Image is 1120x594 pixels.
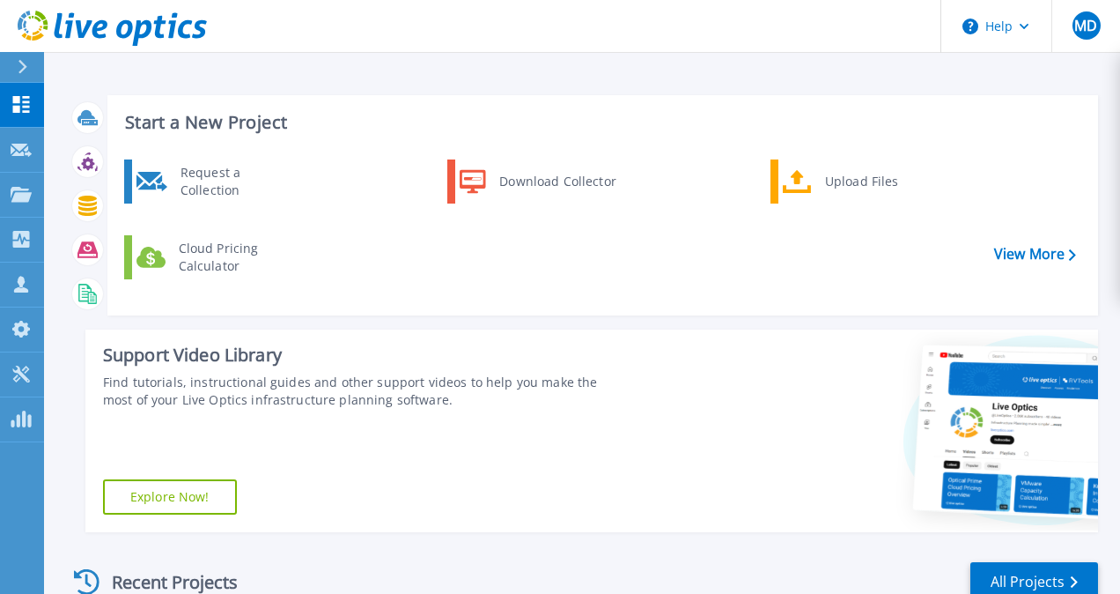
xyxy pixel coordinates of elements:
a: Cloud Pricing Calculator [124,235,305,279]
div: Download Collector [490,164,623,199]
a: Upload Files [770,160,951,204]
div: Upload Files [816,164,947,199]
div: Request a Collection [172,164,300,199]
a: View More [994,246,1076,263]
div: Support Video Library [103,344,630,367]
a: Request a Collection [124,160,305,204]
span: MD [1074,19,1097,33]
div: Cloud Pricing Calculator [170,240,300,275]
div: Find tutorials, instructional guides and other support videos to help you make the most of your L... [103,374,630,409]
a: Download Collector [447,160,628,204]
h3: Start a New Project [125,113,1075,132]
a: Explore Now! [103,479,237,515]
